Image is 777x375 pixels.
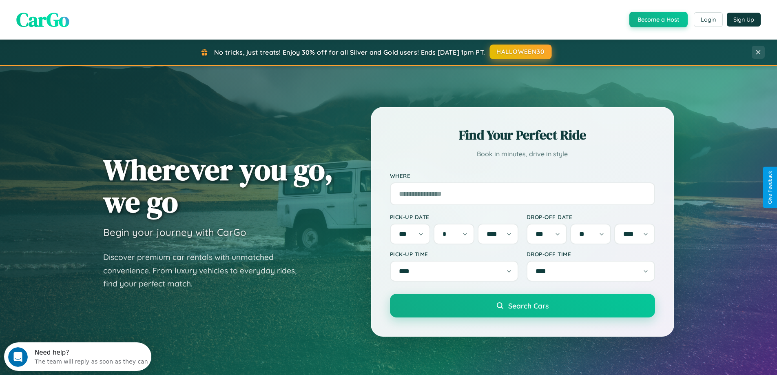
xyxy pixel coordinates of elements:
[390,126,655,144] h2: Find Your Perfect Ride
[31,7,144,13] div: Need help?
[508,301,549,310] span: Search Cars
[390,172,655,179] label: Where
[490,44,552,59] button: HALLOWEEN30
[767,171,773,204] div: Give Feedback
[8,347,28,367] iframe: Intercom live chat
[390,148,655,160] p: Book in minutes, drive in style
[3,3,152,26] div: Open Intercom Messenger
[694,12,723,27] button: Login
[390,251,518,257] label: Pick-up Time
[103,153,333,218] h1: Wherever you go, we go
[727,13,761,27] button: Sign Up
[629,12,688,27] button: Become a Host
[103,226,246,238] h3: Begin your journey with CarGo
[16,6,69,33] span: CarGo
[390,294,655,317] button: Search Cars
[4,342,151,371] iframe: Intercom live chat discovery launcher
[527,213,655,220] label: Drop-off Date
[103,251,307,291] p: Discover premium car rentals with unmatched convenience. From luxury vehicles to everyday rides, ...
[214,48,485,56] span: No tricks, just treats! Enjoy 30% off for all Silver and Gold users! Ends [DATE] 1pm PT.
[527,251,655,257] label: Drop-off Time
[390,213,518,220] label: Pick-up Date
[31,13,144,22] div: The team will reply as soon as they can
